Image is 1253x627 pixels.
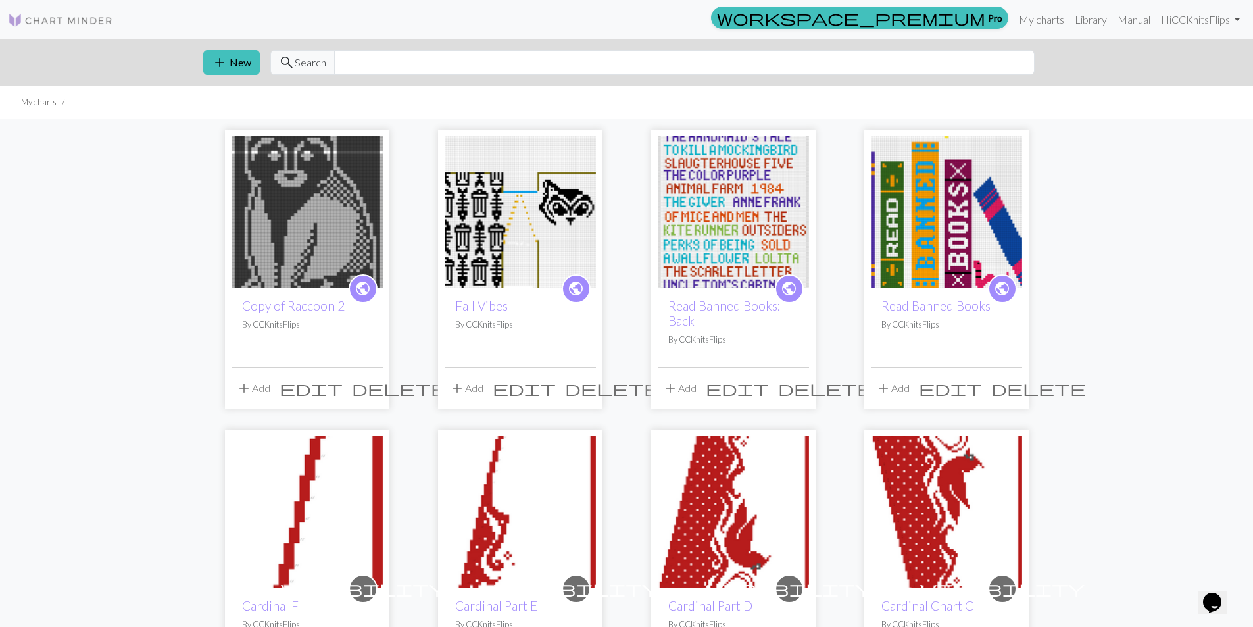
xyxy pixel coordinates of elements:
button: Edit [488,376,560,401]
a: Cardinal F [242,598,299,613]
i: Edit [493,380,556,396]
a: public [988,274,1017,303]
a: Cardinal Chart C [871,504,1022,516]
p: By CCKnitsFlips [455,318,585,331]
img: Logo [8,13,113,28]
button: Add [232,376,275,401]
a: Copy of Raccoon 2 [242,298,345,313]
span: edit [706,379,769,397]
button: Delete [347,376,451,401]
span: delete [991,379,1086,397]
a: Raccoon 2 [232,204,383,216]
p: By CCKnitsFlips [668,334,798,346]
a: Trash Panda Party [445,204,596,216]
span: delete [565,379,660,397]
span: public [781,278,797,299]
span: edit [493,379,556,397]
a: public [775,274,804,303]
span: workspace_premium [717,9,985,27]
i: public [781,276,797,302]
a: Cardinal Chart C [881,598,973,613]
button: Edit [701,376,774,401]
button: Edit [914,376,987,401]
i: public [568,276,584,302]
button: Add [658,376,701,401]
a: HiCCKnitsFlips [1156,7,1245,33]
a: Pro [711,7,1008,29]
button: Delete [560,376,664,401]
button: Delete [774,376,877,401]
a: Read Banned Books: Back [668,298,781,328]
a: public [562,274,591,303]
i: private [707,576,872,602]
span: add [875,379,891,397]
a: Cardinal Part D [658,504,809,516]
i: Edit [919,380,982,396]
img: Cardinal Part D [658,436,809,588]
button: Add [871,376,914,401]
button: Edit [275,376,347,401]
i: Edit [706,380,769,396]
a: Cardinal Part E [445,504,596,516]
a: My charts [1014,7,1069,33]
span: visibility [707,578,872,599]
a: Read Banned Books: Back [658,204,809,216]
span: search [279,53,295,72]
span: public [568,278,584,299]
img: Cardinal F [232,436,383,588]
span: visibility [281,578,445,599]
span: add [449,379,465,397]
a: Read Banned Books: Front- before split [871,204,1022,216]
img: Cardinal Chart C [871,436,1022,588]
img: Raccoon 2 [232,136,383,288]
i: Edit [280,380,343,396]
button: Add [445,376,488,401]
button: New [203,50,260,75]
a: Cardinal F [232,504,383,516]
img: Read Banned Books: Back [658,136,809,288]
a: Cardinal Part D [668,598,752,613]
button: Delete [987,376,1091,401]
a: Cardinal Part E [455,598,537,613]
i: private [281,576,445,602]
span: visibility [920,578,1085,599]
span: add [662,379,678,397]
span: visibility [494,578,658,599]
span: delete [352,379,447,397]
span: add [236,379,252,397]
a: Library [1069,7,1112,33]
i: public [994,276,1010,302]
a: Manual [1112,7,1156,33]
span: public [355,278,371,299]
span: edit [919,379,982,397]
span: edit [280,379,343,397]
img: Read Banned Books: Front- before split [871,136,1022,288]
a: Fall Vibes [455,298,508,313]
p: By CCKnitsFlips [242,318,372,331]
li: My charts [21,96,57,109]
img: Trash Panda Party [445,136,596,288]
span: add [212,53,228,72]
i: private [494,576,658,602]
span: Search [295,55,326,70]
span: delete [778,379,873,397]
img: Cardinal Part E [445,436,596,588]
a: public [349,274,378,303]
span: public [994,278,1010,299]
i: private [920,576,1085,602]
i: public [355,276,371,302]
iframe: chat widget [1198,574,1240,614]
p: By CCKnitsFlips [881,318,1012,331]
a: Read Banned Books [881,298,991,313]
